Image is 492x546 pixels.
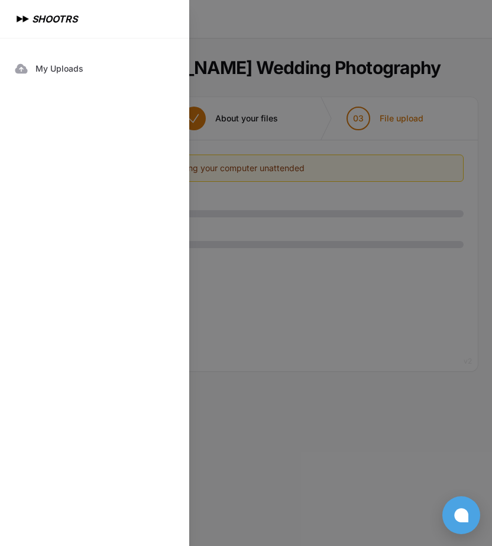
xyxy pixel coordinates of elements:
a: SHOOTRS SHOOTRS [14,12,77,26]
button: Open chat window [442,496,480,534]
h1: SHOOTRS [32,12,77,26]
a: My Uploads [9,57,171,81]
span: My Uploads [35,63,166,75]
img: SHOOTRS [14,12,32,26]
